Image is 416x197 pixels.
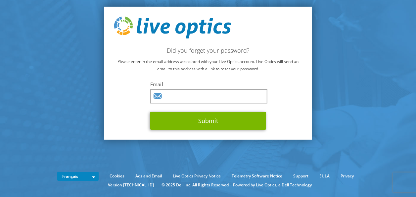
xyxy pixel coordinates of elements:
[130,172,167,180] a: Ads and Email
[288,172,313,180] a: Support
[336,172,359,180] a: Privacy
[114,17,231,38] img: live_optics_svg.svg
[114,47,302,54] h2: Did you forget your password?
[168,172,226,180] a: Live Optics Privacy Notice
[227,172,287,180] a: Telemetry Software Notice
[158,181,232,189] li: © 2025 Dell Inc. All Rights Reserved
[114,58,302,73] p: Please enter in the email address associated with your Live Optics account. Live Optics will send...
[105,172,129,180] a: Cookies
[105,181,157,189] li: Version [TECHNICAL_ID]
[314,172,335,180] a: EULA
[233,181,312,189] li: Powered by Live Optics, a Dell Technology
[150,112,266,130] button: Submit
[150,81,266,88] label: Email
